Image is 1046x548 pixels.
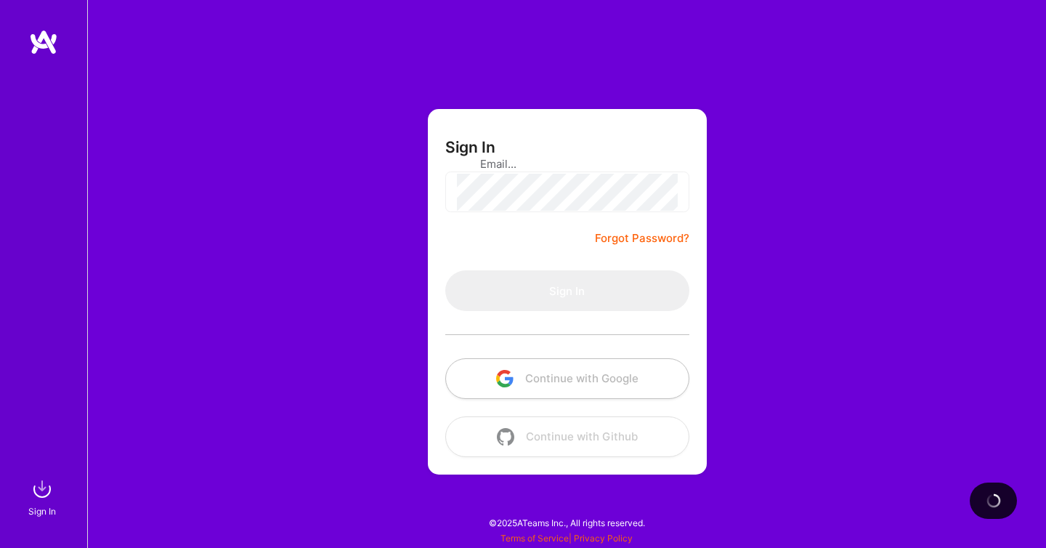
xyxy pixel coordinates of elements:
img: logo [29,29,58,55]
button: Sign In [445,270,689,311]
a: Terms of Service [500,533,569,544]
img: sign in [28,475,57,504]
h3: Sign In [445,138,495,156]
button: Continue with Google [445,358,689,399]
input: Email... [480,145,654,182]
img: icon [496,370,514,387]
div: Sign In [28,504,56,519]
button: Continue with Github [445,416,689,457]
div: © 2025 ATeams Inc., All rights reserved. [87,504,1046,541]
a: Forgot Password? [595,230,689,247]
img: loading [986,493,1002,509]
span: | [500,533,633,544]
a: Privacy Policy [574,533,633,544]
img: icon [497,428,514,446]
a: sign inSign In [31,475,57,519]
